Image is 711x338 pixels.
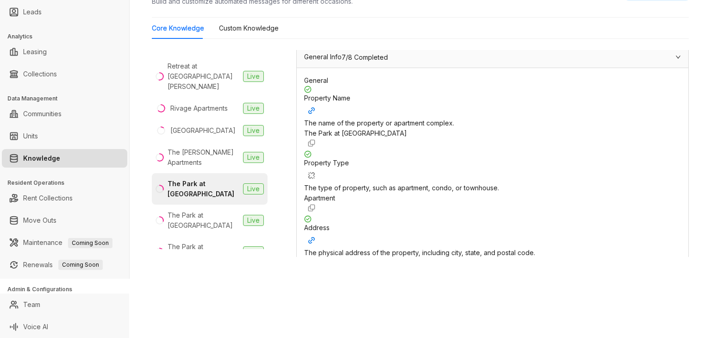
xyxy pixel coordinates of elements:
a: Rent Collections [23,189,73,207]
span: expanded [675,54,681,60]
a: Knowledge [23,149,60,168]
h3: Resident Operations [7,179,129,187]
span: General [304,76,328,84]
div: The Park at [GEOGRAPHIC_DATA] [168,210,239,231]
div: The name of the property or apartment complex. [304,118,681,128]
div: Property Name [304,93,681,118]
div: The type of property, such as apartment, condo, or townhouse. [304,183,681,193]
h3: Analytics [7,32,129,41]
div: Core Knowledge [152,23,204,33]
div: Retreat at [GEOGRAPHIC_DATA][PERSON_NAME] [168,61,239,92]
a: Units [23,127,38,145]
span: Coming Soon [68,238,112,248]
a: Voice AI [23,318,48,336]
div: Address [304,223,681,248]
span: Live [243,71,264,82]
a: Communities [23,105,62,123]
a: Collections [23,65,57,83]
div: The [PERSON_NAME] Apartments [168,147,239,168]
a: Leasing [23,43,47,61]
span: Live [243,125,264,136]
a: Leads [23,3,42,21]
div: [GEOGRAPHIC_DATA] [170,125,236,136]
li: Team [2,295,127,314]
li: Renewals [2,256,127,274]
li: Collections [2,65,127,83]
span: Live [243,183,264,194]
span: Live [243,246,264,257]
div: The Park at [GEOGRAPHIC_DATA] [168,179,239,199]
li: Move Outs [2,211,127,230]
div: Custom Knowledge [219,23,279,33]
div: The physical address of the property, including city, state, and postal code. [304,248,681,258]
div: Property Type [304,158,681,183]
div: General Info7/8 Completed [297,46,688,68]
li: Rent Collections [2,189,127,207]
span: Coming Soon [58,260,103,270]
a: Move Outs [23,211,56,230]
li: Communities [2,105,127,123]
span: Live [243,103,264,114]
li: Knowledge [2,149,127,168]
li: Maintenance [2,233,127,252]
span: The Park at [GEOGRAPHIC_DATA] [304,129,407,137]
span: General Info [304,53,342,61]
div: Rivage Apartments [170,103,228,113]
h3: Admin & Configurations [7,285,129,294]
div: The Park at [GEOGRAPHIC_DATA] [168,242,239,262]
li: Leads [2,3,127,21]
li: Units [2,127,127,145]
a: RenewalsComing Soon [23,256,103,274]
a: Team [23,295,40,314]
span: Apartment [304,194,335,202]
span: Live [243,152,264,163]
span: 7/8 Completed [342,54,388,61]
h3: Data Management [7,94,129,103]
li: Voice AI [2,318,127,336]
li: Leasing [2,43,127,61]
span: Live [243,215,264,226]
